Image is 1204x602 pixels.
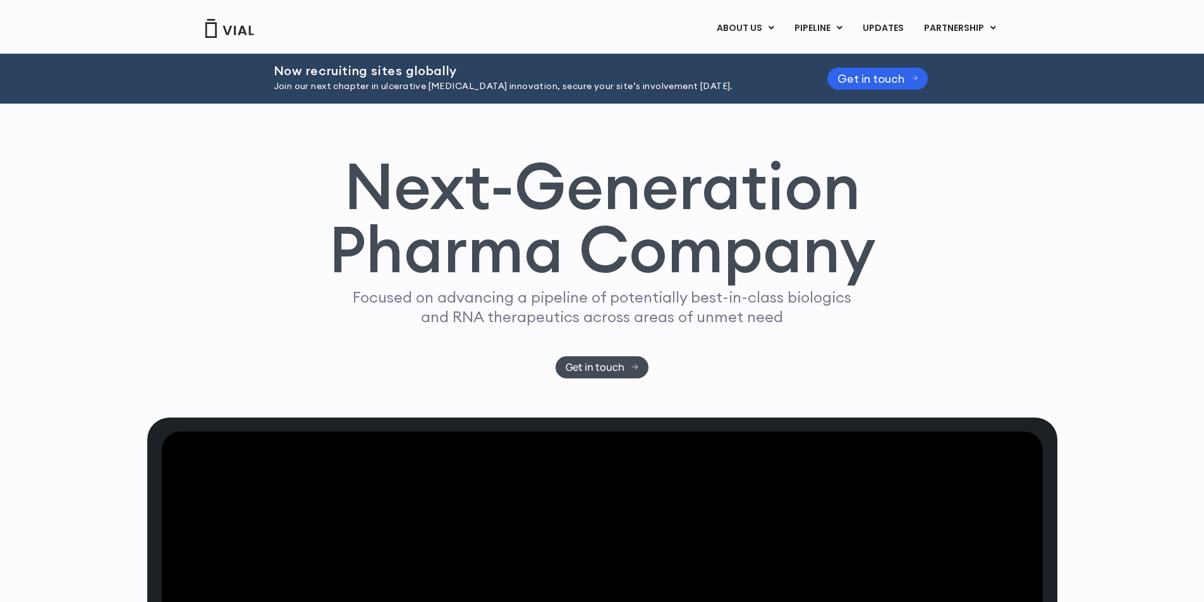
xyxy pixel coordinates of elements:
p: Focused on advancing a pipeline of potentially best-in-class biologics and RNA therapeutics acros... [348,287,857,327]
a: Get in touch [827,68,928,90]
h1: Next-Generation Pharma Company [329,154,876,282]
p: Join our next chapter in ulcerative [MEDICAL_DATA] innovation, secure your site’s involvement [DA... [274,80,796,93]
span: Get in touch [566,363,624,372]
h2: Now recruiting sites globally [274,64,796,78]
a: PARTNERSHIPMenu Toggle [914,18,1006,39]
a: Get in touch [556,356,648,378]
img: Vial Logo [204,19,255,38]
a: UPDATES [853,18,913,39]
a: ABOUT USMenu Toggle [707,18,784,39]
a: PIPELINEMenu Toggle [784,18,852,39]
span: Get in touch [837,74,904,83]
